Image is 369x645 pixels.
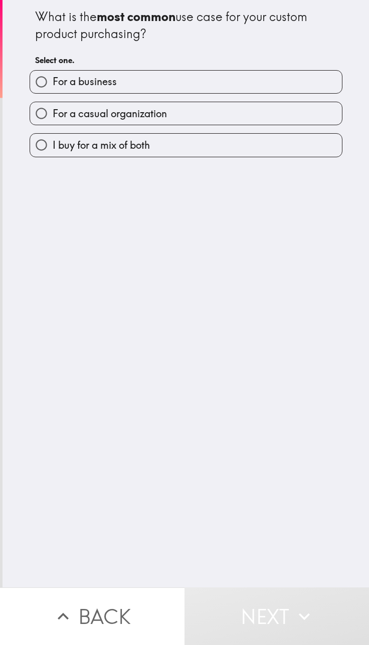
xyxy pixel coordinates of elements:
[35,55,337,66] h6: Select one.
[30,102,342,125] button: For a casual organization
[53,75,117,89] span: For a business
[53,107,167,121] span: For a casual organization
[184,587,369,645] button: Next
[30,71,342,93] button: For a business
[97,9,175,24] b: most common
[35,9,337,42] div: What is the use case for your custom product purchasing?
[53,138,150,152] span: I buy for a mix of both
[30,134,342,156] button: I buy for a mix of both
